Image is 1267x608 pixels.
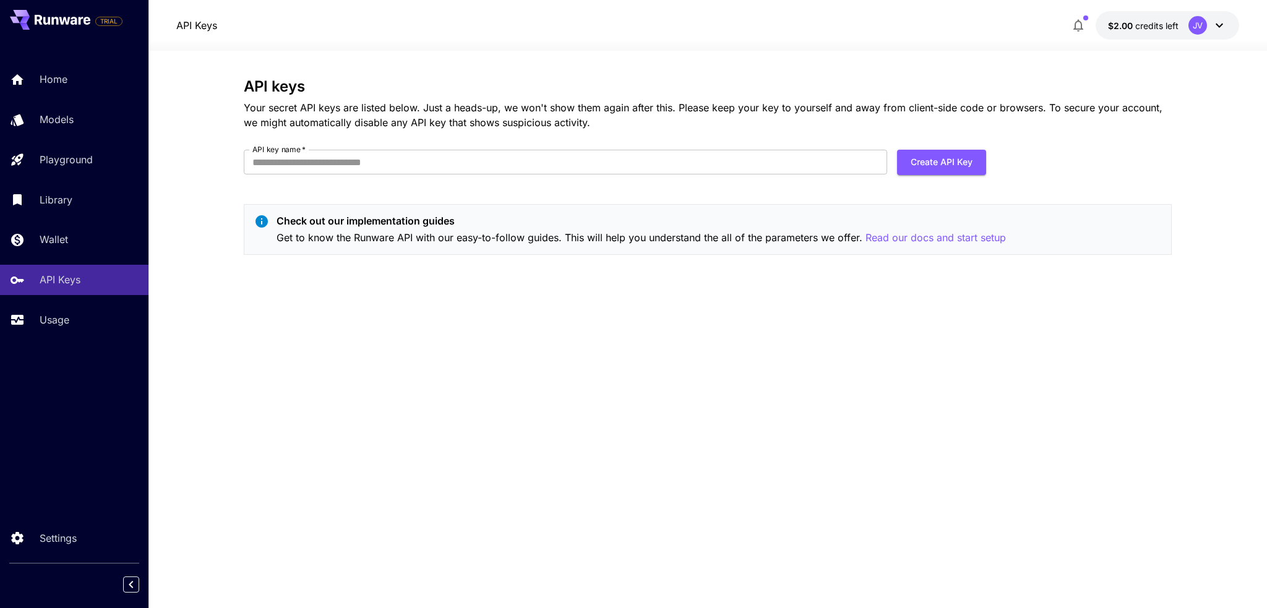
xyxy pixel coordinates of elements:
[277,230,1006,246] p: Get to know the Runware API with our easy-to-follow guides. This will help you understand the all...
[40,272,80,287] p: API Keys
[40,72,67,87] p: Home
[40,152,93,167] p: Playground
[1135,20,1179,31] span: credits left
[1108,20,1135,31] span: $2.00
[1108,19,1179,32] div: $2.00
[40,112,74,127] p: Models
[132,573,148,596] div: Collapse sidebar
[40,192,72,207] p: Library
[277,213,1006,228] p: Check out our implementation guides
[40,531,77,546] p: Settings
[176,18,217,33] nav: breadcrumb
[252,144,306,155] label: API key name
[40,232,68,247] p: Wallet
[1096,11,1239,40] button: $2.00JV
[95,14,122,28] span: Add your payment card to enable full platform functionality.
[897,150,986,175] button: Create API Key
[176,18,217,33] a: API Keys
[1188,16,1207,35] div: JV
[244,78,1172,95] h3: API keys
[96,17,122,26] span: TRIAL
[244,100,1172,130] p: Your secret API keys are listed below. Just a heads-up, we won't show them again after this. Plea...
[123,576,139,593] button: Collapse sidebar
[865,230,1006,246] button: Read our docs and start setup
[40,312,69,327] p: Usage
